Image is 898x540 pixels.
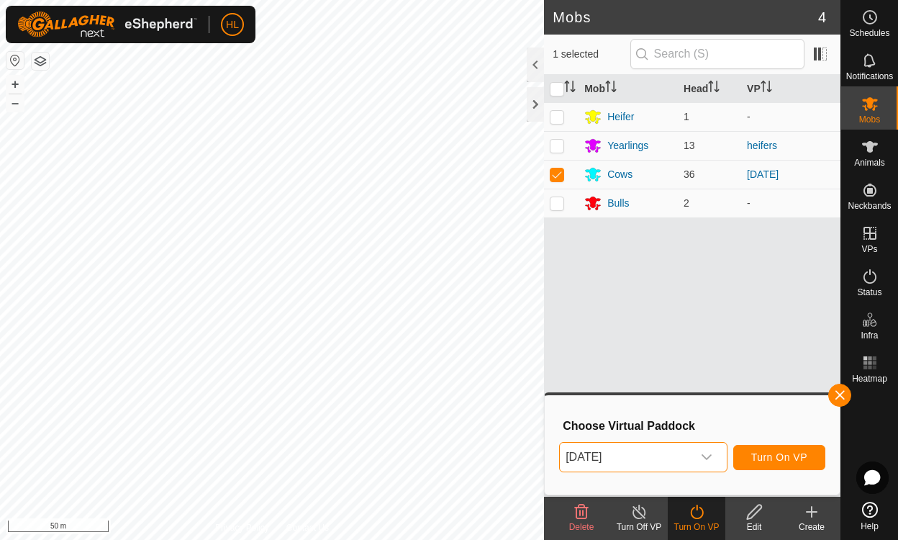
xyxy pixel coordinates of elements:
div: Heifer [607,109,634,125]
a: Help [841,496,898,536]
div: Turn Off VP [610,521,668,534]
span: HL [226,17,239,32]
h2: Mobs [553,9,818,26]
p-sorticon: Activate to sort [761,83,772,94]
span: 1 [684,111,689,122]
div: Bulls [607,196,629,211]
a: Contact Us [286,521,329,534]
span: aug 2100 [560,443,691,472]
span: 36 [684,168,695,180]
button: Turn On VP [733,445,825,470]
button: Reset Map [6,52,24,69]
button: + [6,76,24,93]
div: Cows [607,167,632,182]
p-sorticon: Activate to sort [605,83,617,94]
div: Yearlings [607,138,648,153]
td: - [741,102,840,131]
div: Edit [725,521,783,534]
span: Neckbands [848,202,891,210]
span: Turn On VP [751,451,807,463]
div: Create [783,521,840,534]
span: Animals [854,158,885,167]
span: Notifications [846,72,893,81]
span: 13 [684,140,695,151]
span: VPs [861,245,877,253]
span: Status [857,288,881,297]
th: Mob [579,75,678,103]
input: Search (S) [630,39,804,69]
div: Turn On VP [668,521,725,534]
button: – [6,94,24,112]
span: Help [861,522,879,531]
th: VP [741,75,840,103]
p-sorticon: Activate to sort [564,83,576,94]
span: Infra [861,331,878,340]
span: Heatmap [852,374,887,383]
span: 1 selected [553,47,630,62]
span: Schedules [849,29,889,37]
h3: Choose Virtual Paddock [563,419,825,433]
img: Gallagher Logo [17,12,197,37]
span: 2 [684,197,689,209]
th: Head [678,75,741,103]
a: [DATE] [747,168,779,180]
p-sorticon: Activate to sort [708,83,720,94]
span: Mobs [859,115,880,124]
div: dropdown trigger [692,443,721,472]
td: - [741,189,840,217]
span: 4 [818,6,826,28]
a: Privacy Policy [215,521,269,534]
button: Map Layers [32,53,49,70]
a: heifers [747,140,777,151]
span: Delete [569,522,594,532]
